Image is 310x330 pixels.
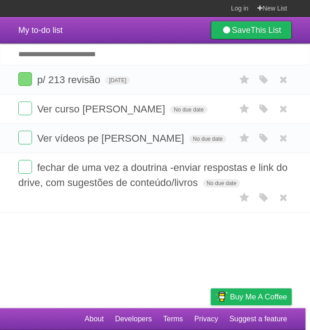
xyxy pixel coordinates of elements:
span: [DATE] [105,76,130,85]
span: No due date [189,135,226,143]
span: Ver curso [PERSON_NAME] [37,103,167,115]
b: This List [251,26,281,35]
label: Done [18,131,32,144]
a: Suggest a feature [230,310,287,328]
a: SaveThis List [211,21,292,39]
a: Developers [115,310,152,328]
span: Buy me a coffee [230,289,287,305]
span: p/ 213 revisão [37,74,102,85]
span: No due date [203,179,240,187]
span: My to-do list [18,26,63,35]
label: Star task [236,101,253,117]
a: Privacy [194,310,218,328]
a: Terms [163,310,183,328]
label: Done [18,72,32,86]
span: No due date [170,106,207,114]
span: Ver vídeos pe [PERSON_NAME] [37,133,187,144]
label: Done [18,160,32,174]
label: Star task [236,190,253,205]
img: Buy me a coffee [215,289,228,304]
a: About [85,310,104,328]
span: fechar de uma vez a doutrina -enviar respostas e link do drive, com sugestões de conteúdo/livros [18,162,288,188]
a: Buy me a coffee [211,288,292,305]
label: Done [18,101,32,115]
label: Star task [236,72,253,87]
label: Star task [236,131,253,146]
